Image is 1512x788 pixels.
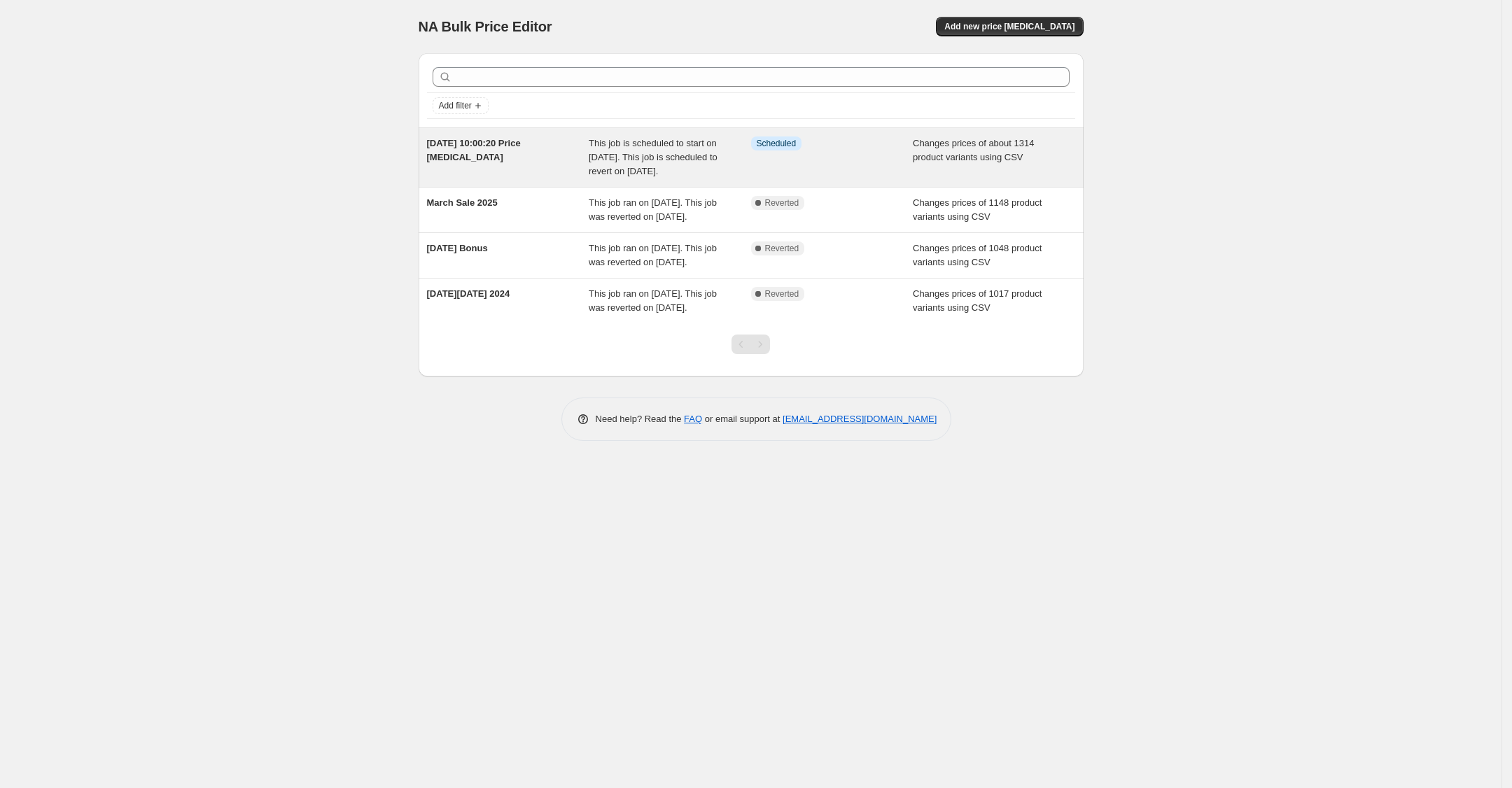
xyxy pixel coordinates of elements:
span: This job ran on [DATE]. This job was reverted on [DATE]. [589,197,717,222]
span: Reverted [765,197,799,209]
span: [DATE] 10:00:20 Price [MEDICAL_DATA] [427,138,521,162]
span: Need help? Read the [596,414,685,424]
span: Reverted [765,288,799,300]
nav: Pagination [731,335,770,354]
span: Reverted [765,243,799,254]
span: This job ran on [DATE]. This job was reverted on [DATE]. [589,243,717,267]
span: Add filter [439,100,472,111]
span: [DATE] Bonus [427,243,488,253]
span: Changes prices of 1048 product variants using CSV [913,243,1042,267]
a: [EMAIL_ADDRESS][DOMAIN_NAME] [783,414,937,424]
span: March Sale 2025 [427,197,498,208]
button: Add new price [MEDICAL_DATA] [936,17,1083,36]
span: Changes prices of 1148 product variants using CSV [913,197,1042,222]
span: This job is scheduled to start on [DATE]. This job is scheduled to revert on [DATE]. [589,138,717,176]
span: or email support at [702,414,783,424]
span: Changes prices of about 1314 product variants using CSV [913,138,1034,162]
span: This job ran on [DATE]. This job was reverted on [DATE]. [589,288,717,313]
span: Add new price [MEDICAL_DATA] [944,21,1074,32]
a: FAQ [684,414,702,424]
span: NA Bulk Price Editor [419,19,552,34]
span: Scheduled [757,138,797,149]
span: Changes prices of 1017 product variants using CSV [913,288,1042,313]
span: [DATE][DATE] 2024 [427,288,510,299]
button: Add filter [433,97,489,114]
